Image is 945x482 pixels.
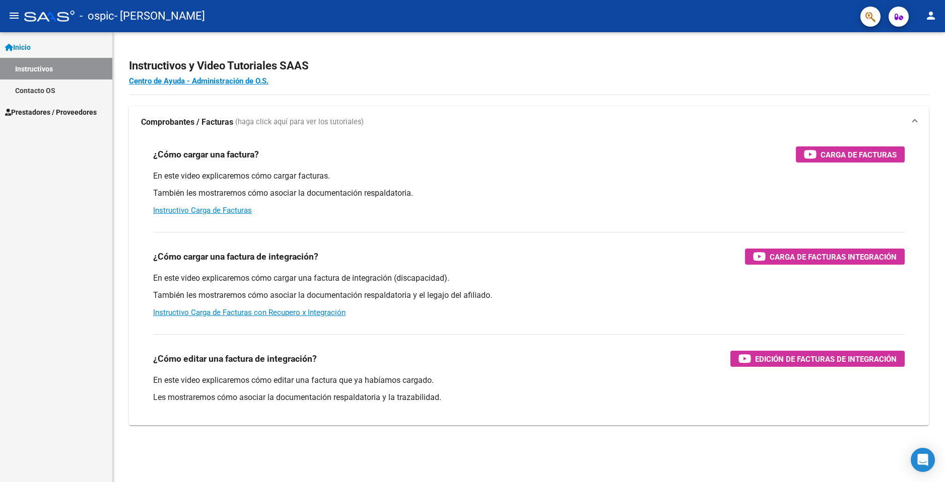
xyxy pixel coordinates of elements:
mat-icon: person [925,10,937,22]
h3: ¿Cómo cargar una factura? [153,147,259,162]
p: En este video explicaremos cómo cargar facturas. [153,171,905,182]
div: Open Intercom Messenger [911,448,935,472]
h2: Instructivos y Video Tutoriales SAAS [129,56,929,75]
p: También les mostraremos cómo asociar la documentación respaldatoria. [153,188,905,199]
mat-expansion-panel-header: Comprobantes / Facturas (haga click aquí para ver los tutoriales) [129,106,929,138]
span: Inicio [5,42,31,53]
span: Carga de Facturas Integración [770,251,897,263]
span: - [PERSON_NAME] [114,5,205,27]
p: En este video explicaremos cómo cargar una factura de integración (discapacidad). [153,273,905,284]
h3: ¿Cómo cargar una factura de integración? [153,250,318,264]
div: Comprobantes / Facturas (haga click aquí para ver los tutoriales) [129,138,929,425]
button: Edición de Facturas de integración [730,351,905,367]
p: También les mostraremos cómo asociar la documentación respaldatoria y el legajo del afiliado. [153,290,905,301]
span: Carga de Facturas [821,148,897,161]
span: - ospic [80,5,114,27]
span: Prestadores / Proveedores [5,107,97,118]
p: En este video explicaremos cómo editar una factura que ya habíamos cargado. [153,375,905,386]
a: Instructivo Carga de Facturas [153,206,252,215]
span: (haga click aquí para ver los tutoriales) [235,117,364,128]
button: Carga de Facturas [796,146,905,163]
p: Les mostraremos cómo asociar la documentación respaldatoria y la trazabilidad. [153,392,905,403]
button: Carga de Facturas Integración [745,249,905,265]
span: Edición de Facturas de integración [755,353,897,365]
strong: Comprobantes / Facturas [141,117,233,128]
h3: ¿Cómo editar una factura de integración? [153,352,317,366]
a: Instructivo Carga de Facturas con Recupero x Integración [153,308,346,317]
mat-icon: menu [8,10,20,22]
a: Centro de Ayuda - Administración de O.S. [129,76,268,86]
